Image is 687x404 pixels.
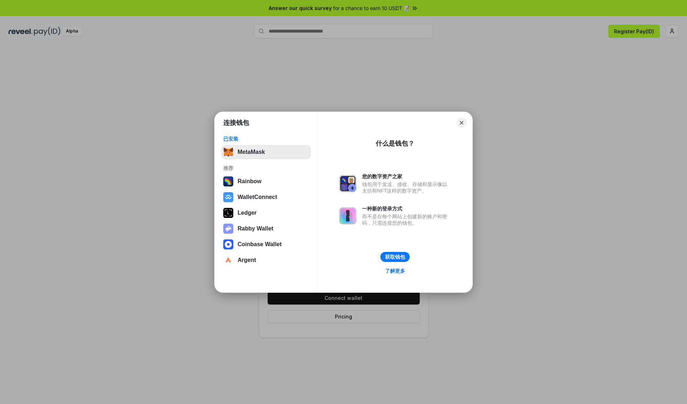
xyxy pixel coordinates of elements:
[339,175,356,192] img: svg+xml,%3Csvg%20xmlns%3D%22http%3A%2F%2Fwww.w3.org%2F2000%2Fsvg%22%20fill%3D%22none%22%20viewBox...
[238,194,277,200] div: WalletConnect
[238,257,256,263] div: Argent
[223,192,233,202] img: svg+xml,%3Csvg%20width%3D%2228%22%20height%3D%2228%22%20viewBox%3D%220%200%2028%2028%22%20fill%3D...
[223,118,249,127] h1: 连接钱包
[238,225,273,232] div: Rabby Wallet
[238,241,282,248] div: Coinbase Wallet
[221,222,311,236] button: Rabby Wallet
[385,254,405,260] div: 获取钱包
[221,174,311,189] button: Rainbow
[223,136,309,142] div: 已安装
[223,147,233,157] img: svg+xml,%3Csvg%20fill%3D%22none%22%20height%3D%2233%22%20viewBox%3D%220%200%2035%2033%22%20width%...
[376,139,414,148] div: 什么是钱包？
[223,176,233,186] img: svg+xml,%3Csvg%20width%3D%22120%22%20height%3D%22120%22%20viewBox%3D%220%200%20120%20120%22%20fil...
[221,237,311,252] button: Coinbase Wallet
[362,205,451,212] div: 一种新的登录方式
[362,181,451,194] div: 钱包用于发送、接收、存储和显示像以太坊和NFT这样的数字资产。
[221,145,311,159] button: MetaMask
[221,253,311,267] button: Argent
[223,239,233,249] img: svg+xml,%3Csvg%20width%3D%2228%22%20height%3D%2228%22%20viewBox%3D%220%200%2028%2028%22%20fill%3D...
[221,190,311,204] button: WalletConnect
[238,178,262,185] div: Rainbow
[385,268,405,274] div: 了解更多
[362,173,451,180] div: 您的数字资产之家
[339,207,356,224] img: svg+xml,%3Csvg%20xmlns%3D%22http%3A%2F%2Fwww.w3.org%2F2000%2Fsvg%22%20fill%3D%22none%22%20viewBox...
[238,210,257,216] div: Ledger
[238,149,265,155] div: MetaMask
[223,165,309,171] div: 推荐
[223,224,233,234] img: svg+xml,%3Csvg%20xmlns%3D%22http%3A%2F%2Fwww.w3.org%2F2000%2Fsvg%22%20fill%3D%22none%22%20viewBox...
[223,208,233,218] img: svg+xml,%3Csvg%20xmlns%3D%22http%3A%2F%2Fwww.w3.org%2F2000%2Fsvg%22%20width%3D%2228%22%20height%3...
[381,266,409,276] a: 了解更多
[380,252,410,262] button: 获取钱包
[362,213,451,226] div: 而不是在每个网站上创建新的账户和密码，只需连接您的钱包。
[457,118,467,128] button: Close
[223,255,233,265] img: svg+xml,%3Csvg%20width%3D%2228%22%20height%3D%2228%22%20viewBox%3D%220%200%2028%2028%22%20fill%3D...
[221,206,311,220] button: Ledger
